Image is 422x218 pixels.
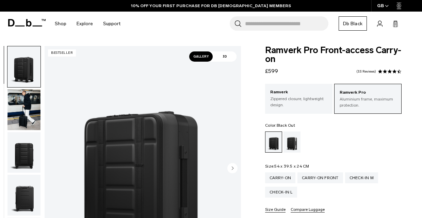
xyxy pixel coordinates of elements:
[189,51,213,62] span: Gallery
[55,12,66,36] a: Shop
[277,123,295,128] span: Black Out
[265,46,402,64] span: Ramverk Pro Front-access Carry-on
[297,172,343,183] a: Carry-on Front
[345,172,378,183] a: Check-in M
[7,46,40,87] img: Ramverk Pro Front-access Carry-on Black Out
[77,12,93,36] a: Explore
[265,84,332,113] a: Ramverk Zippered closure, lightweight design.
[340,89,396,96] p: Ramverk Pro
[265,131,282,153] a: Black Out
[50,12,126,36] nav: Main Navigation
[265,207,286,213] button: Size Guide
[227,163,238,174] button: Next slide
[7,132,40,173] img: Ramverk Pro Front-access Carry-on Black Out
[265,172,295,183] a: Carry-on
[103,12,120,36] a: Support
[131,3,291,9] a: 10% OFF YOUR FIRST PURCHASE FOR DB [DEMOGRAPHIC_DATA] MEMBERS
[7,175,40,216] img: Ramverk Pro Front-access Carry-on Black Out
[356,70,376,73] a: 33 reviews
[265,68,278,74] span: £599
[7,174,41,216] button: Ramverk Pro Front-access Carry-on Black Out
[265,164,309,168] legend: Size:
[270,89,327,96] p: Ramverk
[265,123,295,127] legend: Color:
[283,131,301,153] a: Silver
[265,187,297,198] a: Check-in L
[7,89,40,130] img: Ramverk Pro Front-access Carry-on Black Out
[48,49,76,57] p: Bestseller
[291,207,325,213] button: Compare Luggage
[213,51,237,62] span: 3D
[340,96,396,108] p: Aluminium frame, maximum protection.
[339,16,367,31] a: Db Black
[270,96,327,108] p: Zippered closure, lightweight design.
[274,164,309,169] span: 54 x 39.5 x 24 CM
